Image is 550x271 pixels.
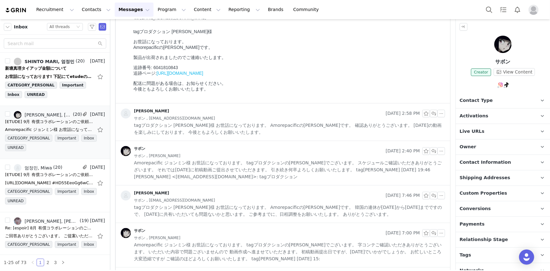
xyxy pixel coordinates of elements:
span: Shipping Addresses [460,174,510,181]
div: [ETUDE] 9月 有償コラボレーションのご依頼（@miwa_asmr様） [5,172,93,178]
a: [URL][DOMAIN_NAME] [26,44,72,49]
div: お世話になっております! 下記にてetudeの投稿URLと広告コードを送付致しましたので、ご確認いただけますと幸いです！ ▼投稿URL https://www.instagram.com/ree... [5,74,93,80]
p: 追跡番号: 6041810843 追跡ページ: [7,117,312,129]
span: Live URLs [460,128,484,135]
span: Creator [471,68,491,76]
span: Amorepacific ジョンミン様 お世話になっております。 tagプロダクションの[PERSON_NAME]でございます。 字コンテご確認いただきありがとうございます。 いただいた内容で問... [134,241,445,262]
div: Open Intercom Messenger [519,250,534,265]
span: CATEGORY_PERSONAL [5,135,52,142]
img: placeholder-profile.jpg [529,5,539,15]
div: [DATE] 16:29 [PERSON_NAME] < >: [3,72,312,77]
div: All threads [49,23,70,30]
li: 2 [44,259,52,266]
span: Contact Information [460,159,511,166]
span: [DATE] 2:40 PM [386,147,420,155]
p: 製品が出荷されましたのでご連絡いたします。 [3,28,312,34]
a: SHINTO MARI, 엄정민 [14,58,74,65]
span: (20) [52,164,62,171]
span: (19) [78,217,89,224]
div: サボン [DATE] 2:40 PMサボン , [PERSON_NAME] Amorepacific ジョンミン様 お世話になっております。 tagプロダクションの[PERSON_NAME]でご... [116,141,450,185]
span: (20) [74,58,85,64]
div: サボン [134,228,145,233]
p: 追跡番号: 6041810843 追跡ページ: [3,38,312,50]
div: https://vt.tiktok.com/ZSDvQwaY5/ #HD55EeoGg6wCxtz3llDZwkW9mEgFtHHZX6inNcjWfe//4+KpwAy5JWMhZiq9bZI... [5,180,93,186]
div: SHINTO MARI, 엄정민 [25,59,74,64]
span: [DATE] 7:46 PM [386,192,420,199]
div: 新塘真理タイアップ金額について [5,65,67,72]
span: Contact Type [460,97,493,104]
div: 引き続き何卒よろしくお願いいたします。 [3,51,312,57]
div: tag[PERSON_NAME] [3,62,312,67]
span: Custom Properties [460,190,507,197]
span: サボン , [EMAIL_ADDRESS][DOMAIN_NAME] [134,197,215,204]
span: [DATE] 7:00 PM [386,229,420,237]
img: b2f81592-b24c-41bd-bacd-7f1411a02baf.jpg [121,228,131,238]
span: CATEGORY_PERSONAL [5,188,52,195]
span: サボン , [PERSON_NAME] [134,234,180,241]
span: CATEGORY_PERSONAL [5,82,57,89]
img: 81f49241-bad2-4f7c-9382-2b81127225f6.jpg [14,217,21,225]
span: Inbox [81,135,97,142]
div: [PERSON_NAME] [134,191,169,196]
button: Content [190,3,224,17]
button: Recruitment [32,3,78,17]
p: tagプロダクション [PERSON_NAME]様 [7,81,312,87]
span: Payments [460,221,484,228]
div: Amorepacific [PERSON_NAME]様 お世話になっております。 tagプロダクションの[PERSON_NAME]でございます。 [3,3,312,67]
img: instagram.svg [498,82,503,87]
p: tagプロダクション [PERSON_NAME]様 [3,3,312,8]
a: [PERSON_NAME] [121,109,169,119]
span: Tags [460,252,471,259]
a: [PERSON_NAME] [121,191,169,201]
a: Brands [264,3,289,17]
span: サボン , [PERSON_NAME] [134,152,180,159]
a: サボン [121,228,145,238]
span: tagプロダクション [PERSON_NAME]様 お世話になっております。 Amorepacificの[PERSON_NAME]です。 確認ありがとうございます。 [DATE]の動画を楽しみに... [134,122,445,136]
div: [PERSON_NAME] [DATE] 2:58 PMサボン , [EMAIL_ADDRESS][DOMAIN_NAME] tagプロダクション [PERSON_NAME]様 お世話になってお... [116,103,450,141]
div: Amorepacific ジョンミン様 お世話になっております。 tagプロダクションの高田でございます。 商品発送のご連絡ありがとうございます。 お受け取り完了次第ご連絡させていただきます。 ... [5,127,93,133]
span: Important [60,82,86,89]
img: placeholder-contacts.jpeg [121,109,131,119]
img: placeholder-contacts.jpeg [121,191,131,201]
a: 엄정민, Miwa [14,164,52,172]
button: View Content [494,68,535,76]
span: Conversions [460,205,491,212]
li: Previous Page [29,259,37,266]
span: UNREAD [5,197,26,204]
a: [EMAIL_ADDRESS][DOMAIN_NAME] [70,72,145,77]
div: [PERSON_NAME], [PERSON_NAME] [25,219,78,224]
a: 3 [52,259,59,266]
span: CATEGORY_PERSONAL [5,241,52,248]
button: Messages [115,3,153,17]
button: Search [482,3,496,17]
div: [PERSON_NAME] [DATE] 7:46 PMサボン , [EMAIL_ADDRESS][DOMAIN_NAME] tagプロダクション [PERSON_NAME]様 お世話になってお... [116,186,450,223]
p: 配送に問題がある場合は、お知らせください。 今後ともよろしくお願いいたします。 [3,54,312,66]
span: Inbox [81,241,97,248]
input: Search mail [4,38,106,49]
button: Reporting [225,3,264,17]
div: [ETUDE] 9月 有償コラボレーションのご依頼（@sabon_246様） [5,119,93,125]
i: icon: search [98,41,102,46]
span: Important [55,135,79,142]
img: grin logo [5,7,27,13]
span: UNREAD [5,144,26,151]
span: Activations [460,113,488,120]
div: [PERSON_NAME] [134,109,169,114]
a: 2 [44,259,51,266]
a: [PERSON_NAME], [PERSON_NAME] [14,217,78,225]
a: Community [290,3,326,17]
p: 配送に問題がある場合は、お知らせください。 今後ともよろしくお願いいたします。 [7,133,312,144]
span: [DATE] 2:58 PM [386,110,420,117]
p: サボン [456,58,550,66]
li: Next Page [59,259,67,266]
i: icon: left [31,261,35,264]
span: サボン , [EMAIL_ADDRESS][DOMAIN_NAME] [134,115,215,122]
div: ご回答ありがとうございます。 ご提案いただいたエチュード、 エスポワールのキャンペーンは現在終了しておりますが、 今後のキャンペーンで参加可能なプロジェクトがあるか確認いたします。 なお、イニス... [5,233,93,239]
button: Program [154,3,190,17]
a: 1 [37,259,44,266]
p: 製品が出荷されましたのでご連絡いたします。 [7,107,312,113]
button: Contacts [78,3,114,17]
